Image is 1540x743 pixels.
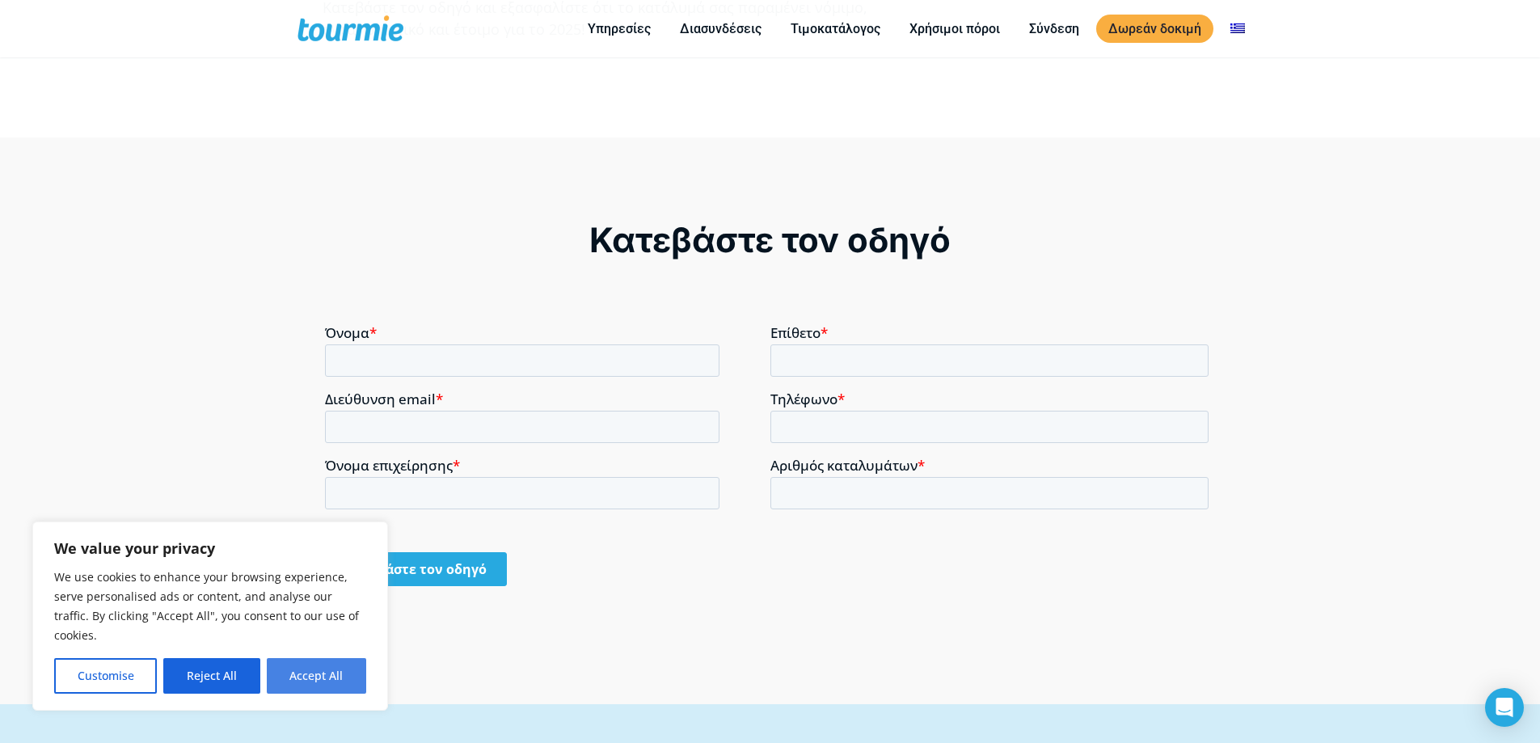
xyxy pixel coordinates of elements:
p: We use cookies to enhance your browsing experience, serve personalised ads or content, and analys... [54,568,366,645]
a: Δωρεάν δοκιμή [1096,15,1213,43]
div: Κατεβάστε τον οδηγό [325,218,1215,262]
a: Αλλαγή σε [1218,19,1257,39]
span: Αριθμός καταλυμάτων [445,131,593,150]
iframe: Form 0 [325,325,1215,600]
a: Σύνδεση [1017,19,1091,39]
a: Χρήσιμοι πόροι [897,19,1012,39]
span: Τηλέφωνο [445,65,513,83]
button: Customise [54,658,157,694]
div: Open Intercom Messenger [1485,688,1524,727]
p: We value your privacy [54,538,366,558]
button: Reject All [163,658,259,694]
a: Τιμοκατάλογος [778,19,892,39]
a: Διασυνδέσεις [668,19,774,39]
a: Υπηρεσίες [576,19,663,39]
button: Accept All [267,658,366,694]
